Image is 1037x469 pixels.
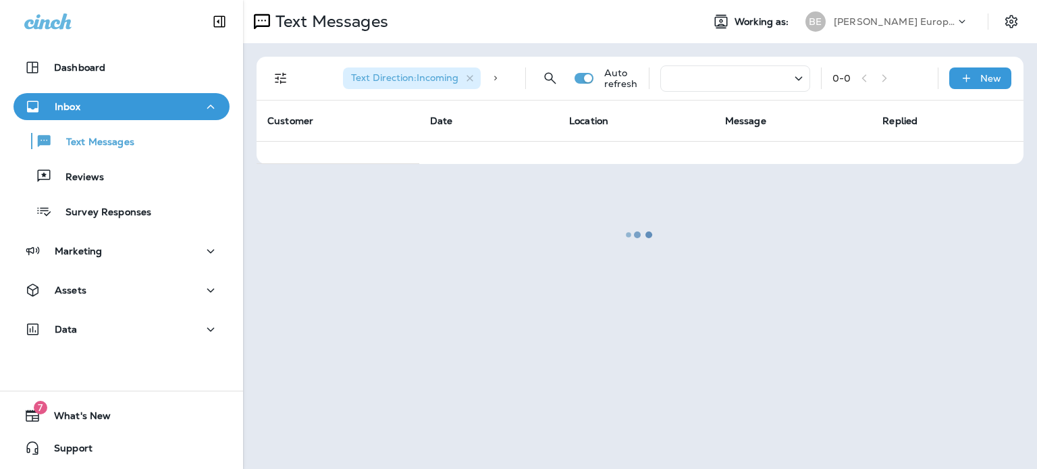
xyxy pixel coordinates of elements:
span: What's New [41,410,111,426]
p: Survey Responses [52,206,151,219]
span: 7 [34,401,47,414]
p: New [980,73,1001,84]
span: Support [41,443,92,459]
button: Marketing [14,238,230,265]
button: Data [14,316,230,343]
p: Dashboard [54,62,105,73]
p: Assets [55,285,86,296]
button: Text Messages [14,127,230,155]
p: Data [55,324,78,335]
p: Marketing [55,246,102,256]
p: Reviews [52,171,104,184]
button: Reviews [14,162,230,190]
p: Text Messages [53,136,134,149]
button: Support [14,435,230,462]
button: Survey Responses [14,197,230,225]
button: Assets [14,277,230,304]
p: Inbox [55,101,80,112]
button: 7What's New [14,402,230,429]
button: Dashboard [14,54,230,81]
button: Inbox [14,93,230,120]
button: Collapse Sidebar [201,8,238,35]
